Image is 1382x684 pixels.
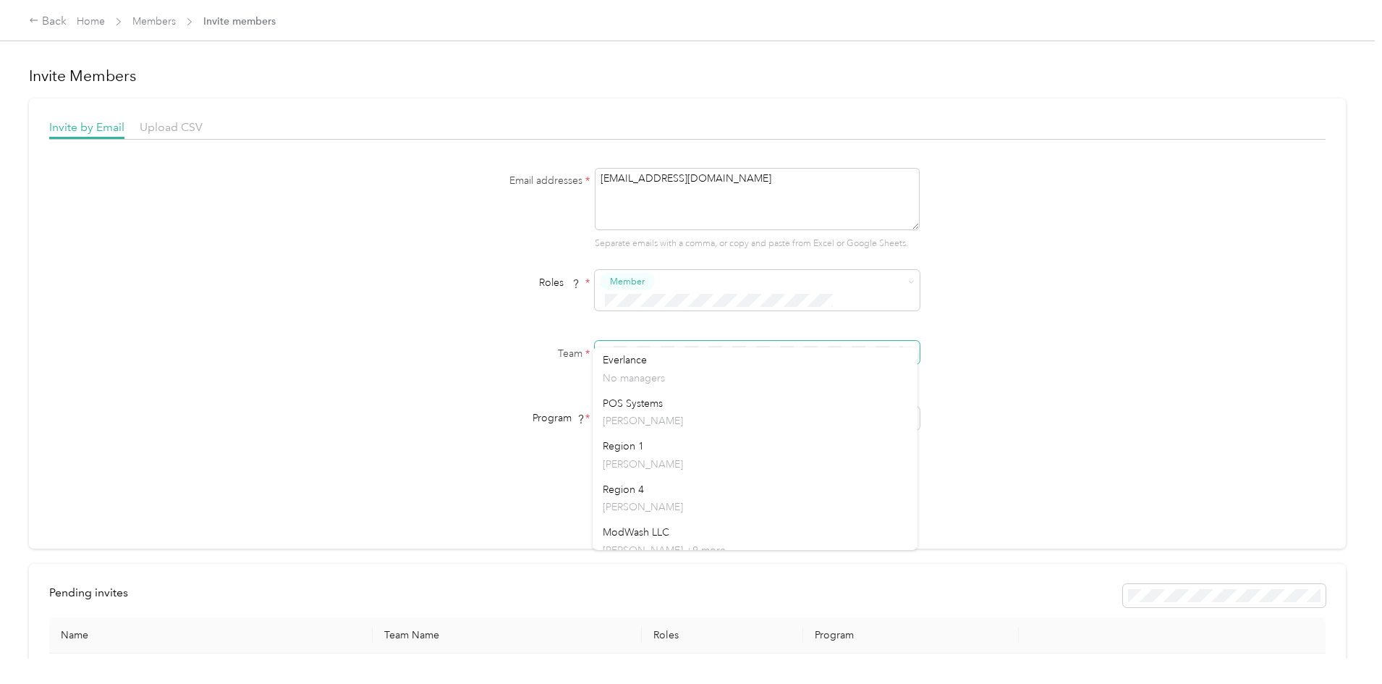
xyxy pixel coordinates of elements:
p: [PERSON_NAME] [603,499,907,515]
label: Team [409,346,590,361]
p: [PERSON_NAME] +9 more [603,543,907,558]
div: left-menu [49,584,138,607]
div: Back [29,13,67,30]
div: info-bar [49,584,1326,607]
span: Roles [534,271,585,294]
span: Invite by Email [49,120,124,134]
span: Invite members [203,14,276,29]
label: Email addresses [409,173,590,188]
span: Member [610,275,645,288]
span: ModWash LLC [603,526,669,539]
th: Name [49,617,373,654]
th: Program [803,617,1019,654]
span: Region 1 [603,440,644,452]
span: Everlance [603,354,647,366]
button: Member [600,273,655,291]
a: Members [132,15,176,28]
a: Home [77,15,105,28]
span: Upload CSV [140,120,203,134]
h1: Invite Members [29,66,1346,86]
span: POS Systems [603,397,663,410]
span: Region 4 [603,484,644,496]
div: Resend all invitations [1123,584,1326,607]
p: Separate emails with a comma, or copy and paste from Excel or Google Sheets. [595,237,920,250]
th: Team Name [373,617,642,654]
textarea: [EMAIL_ADDRESS][DOMAIN_NAME] [595,168,920,230]
span: Pending invites [49,586,128,599]
p: [PERSON_NAME] [603,457,907,472]
iframe: Everlance-gr Chat Button Frame [1301,603,1382,684]
div: Program [409,410,590,426]
th: Roles [642,617,803,654]
p: [PERSON_NAME] [603,413,907,428]
p: No managers [603,371,907,386]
